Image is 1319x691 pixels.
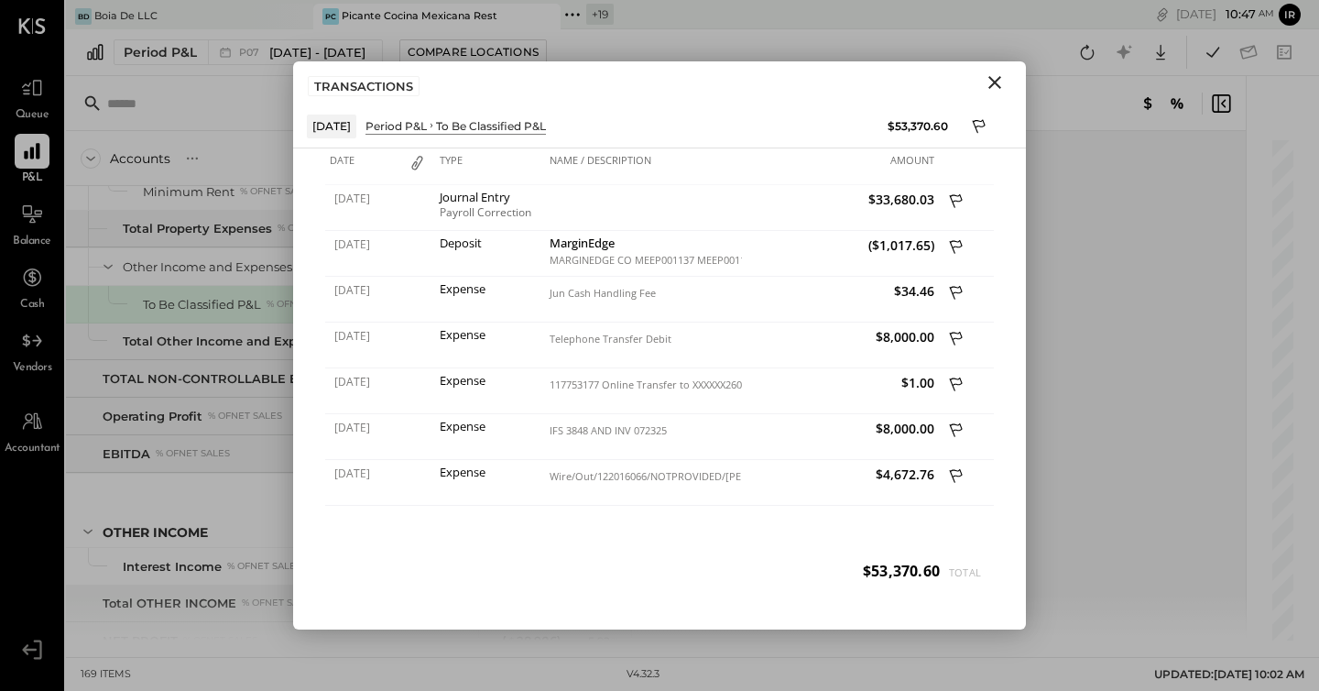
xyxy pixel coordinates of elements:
[334,374,394,389] span: [DATE]
[103,595,236,612] div: Total OTHER INCOME
[399,39,547,65] button: Compare Locations
[436,118,546,134] div: To Be Classified P&L
[103,632,178,650] div: NET PROFIT
[1,324,63,377] a: Vendors
[610,633,620,648] span: %
[208,410,282,422] div: % of NET SALES
[747,282,934,300] span: $34.46
[747,236,934,254] span: ($1,017.65)
[440,191,540,203] div: Journal Entry
[747,466,934,483] span: $4,672.76
[5,441,60,457] span: Accountant
[1176,5,1274,23] div: [DATE]
[334,282,394,298] span: [DATE]
[1279,4,1301,26] button: Ir
[1,71,63,124] a: Queue
[123,558,222,576] div: Interest Income
[550,424,737,437] div: IFS 3848 AND INV 072325
[13,234,51,250] span: Balance
[545,148,742,185] div: Name / Description
[325,148,398,185] div: Date
[742,148,939,185] div: Amount
[103,408,202,425] div: Operating Profit
[1,260,63,313] a: Cash
[20,297,44,313] span: Cash
[334,236,394,252] span: [DATE]
[586,4,614,25] div: + 19
[124,43,197,61] div: Period P&L
[408,44,539,60] div: Compare Locations
[583,633,620,650] div: - 5.92
[1,197,63,250] a: Balance
[863,561,940,581] span: $53,370.60
[440,420,540,433] div: Expense
[307,115,356,137] div: [DATE]
[440,466,540,478] div: Expense
[242,597,316,609] div: % of NET SALES
[103,370,355,388] div: TOTAL NON-CONTROLLABLE EXPENSES
[440,206,540,219] div: Payroll Correction
[502,632,561,650] div: ( 28,906 )
[267,298,341,311] div: % of NET SALES
[440,374,540,387] div: Expense
[278,222,352,235] div: % of NET SALES
[747,191,934,208] span: $33,680.03
[440,328,540,341] div: Expense
[1153,5,1172,24] div: copy link
[183,634,257,647] div: % of NET SALES
[940,565,981,579] span: Total
[627,667,659,682] div: v 4.32.3
[978,71,1011,94] button: Close
[1,134,63,187] a: P&L
[22,170,43,187] span: P&L
[334,466,394,481] span: [DATE]
[269,44,365,61] span: [DATE] - [DATE]
[143,183,234,201] div: Minimum Rent
[123,258,292,276] div: Other Income and Expenses
[440,236,540,249] div: Deposit
[94,9,158,24] div: Boia De LLC
[550,254,737,267] div: MARGINEDGE CO MEEP001137 MEEP001137
[550,378,737,391] div: 117753177 Online Transfer to XXXXXX260 on [DATE] 9:11
[550,470,737,483] div: Wire/Out/122016066/NOTPROVIDED/[PERSON_NAME] [PERSON_NAME] LLC/CY NATL BK LA
[322,8,339,25] div: PC
[747,374,934,391] span: $1.00
[1259,7,1274,20] span: am
[114,39,383,65] button: Period P&L P07[DATE] - [DATE]
[123,220,272,237] div: Total Property Expenses
[75,8,92,25] div: BD
[143,296,261,313] div: To Be Classified P&L
[103,523,208,542] div: OTHER INCOME
[342,9,497,24] div: Picante Cocina Mexicana Rest
[507,633,517,648] span: $
[156,447,230,460] div: % of NET SALES
[365,118,427,134] div: Period P&L
[1154,667,1304,681] span: UPDATED: [DATE] 10:02 AM
[240,185,314,198] div: % of NET SALES
[110,149,170,168] div: Accounts
[123,333,332,350] div: Total Other Income and Expenses
[1219,5,1256,23] span: 10 : 47
[239,48,265,58] span: P07
[550,333,737,345] div: Telephone Transfer Debit
[227,560,301,573] div: % of NET SALES
[1,404,63,457] a: Accountant
[747,328,934,345] span: $8,000.00
[16,107,49,124] span: Queue
[550,236,737,254] div: MarginEdge
[308,76,420,96] div: TRANSACTIONS
[550,287,737,300] div: Jun Cash Handling Fee
[334,328,394,344] span: [DATE]
[747,420,934,437] span: $8,000.00
[334,191,394,206] span: [DATE]
[440,282,540,295] div: Expense
[13,360,52,377] span: Vendors
[81,667,131,682] div: 169 items
[103,445,150,463] div: EBITDA
[435,148,545,185] div: Type
[334,420,394,435] span: [DATE]
[888,118,948,134] div: $53,370.60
